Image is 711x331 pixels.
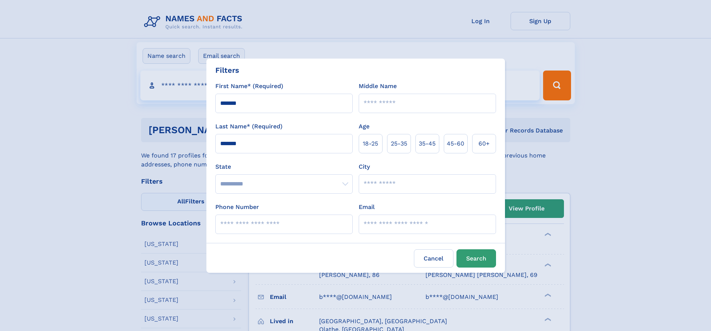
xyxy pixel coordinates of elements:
[363,139,378,148] span: 18‑25
[447,139,464,148] span: 45‑60
[359,162,370,171] label: City
[419,139,436,148] span: 35‑45
[215,203,259,212] label: Phone Number
[215,162,353,171] label: State
[215,122,283,131] label: Last Name* (Required)
[215,82,283,91] label: First Name* (Required)
[414,249,453,268] label: Cancel
[215,65,239,76] div: Filters
[391,139,407,148] span: 25‑35
[359,82,397,91] label: Middle Name
[478,139,490,148] span: 60+
[359,122,369,131] label: Age
[359,203,375,212] label: Email
[456,249,496,268] button: Search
